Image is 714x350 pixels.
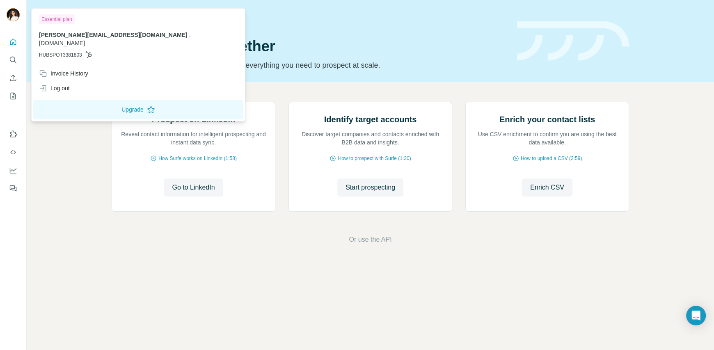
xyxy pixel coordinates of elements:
[346,183,395,192] span: Start prospecting
[517,21,629,61] img: banner
[7,34,20,49] button: Quick start
[7,145,20,160] button: Use Surfe API
[39,32,188,38] span: [PERSON_NAME][EMAIL_ADDRESS][DOMAIN_NAME]
[474,130,620,146] p: Use CSV enrichment to confirm you are using the best data available.
[39,40,85,46] span: [DOMAIN_NAME]
[112,15,507,23] div: Quick start
[686,306,706,325] div: Open Intercom Messenger
[158,155,237,162] span: How Surfe works on LinkedIn (1:58)
[33,100,243,119] button: Upgrade
[530,183,564,192] span: Enrich CSV
[7,71,20,85] button: Enrich CSV
[7,8,20,21] img: Avatar
[39,14,75,24] div: Essential plan
[7,163,20,178] button: Dashboard
[39,69,88,78] div: Invoice History
[120,130,267,146] p: Reveal contact information for intelligent prospecting and instant data sync.
[112,59,507,71] p: Pick your starting point and we’ll provide everything you need to prospect at scale.
[522,178,572,197] button: Enrich CSV
[7,127,20,142] button: Use Surfe on LinkedIn
[112,38,507,55] h1: Let’s prospect together
[297,130,444,146] p: Discover target companies and contacts enriched with B2B data and insights.
[349,235,391,245] button: Or use the API
[7,53,20,67] button: Search
[189,32,191,38] span: .
[337,178,403,197] button: Start prospecting
[39,84,70,92] div: Log out
[7,181,20,196] button: Feedback
[164,178,223,197] button: Go to LinkedIn
[172,183,215,192] span: Go to LinkedIn
[338,155,411,162] span: How to prospect with Surfe (1:30)
[499,114,595,125] h2: Enrich your contact lists
[521,155,582,162] span: How to upload a CSV (2:59)
[7,89,20,103] button: My lists
[324,114,417,125] h2: Identify target accounts
[39,51,82,59] span: HUBSPOT3381803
